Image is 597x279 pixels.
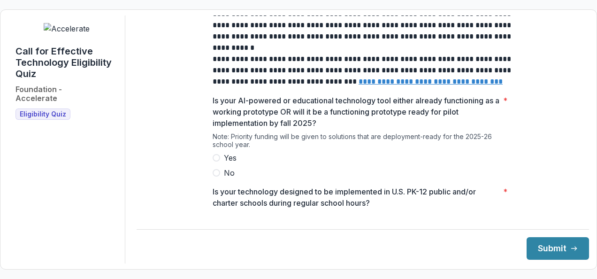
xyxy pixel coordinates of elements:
[213,132,513,152] div: Note: Priority funding will be given to solutions that are deployment-ready for the 2025-26 schoo...
[224,167,235,178] span: No
[213,95,499,129] p: Is your AI-powered or educational technology tool either already functioning as a working prototy...
[44,23,90,34] img: Accelerate
[15,46,117,79] h1: Call for Effective Technology Eligibility Quiz
[20,110,66,118] span: Eligibility Quiz
[527,237,589,260] button: Submit
[15,85,62,103] h2: Foundation - Accelerate
[213,186,499,209] p: Is your technology designed to be implemented in U.S. PK-12 public and/or charter schools during ...
[224,152,237,163] span: Yes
